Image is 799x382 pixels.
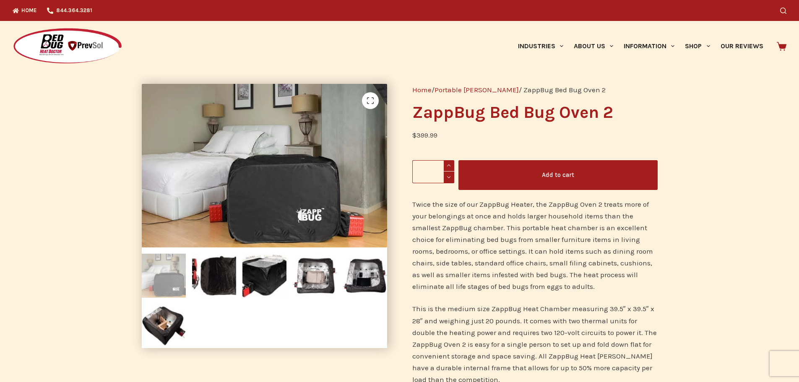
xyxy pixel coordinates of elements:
[343,254,387,298] img: ZappBug Bed Bug Oven 2 - Image 5
[412,131,437,139] bdi: 399.99
[142,161,387,169] a: ZappBug Bed Bug Oven 2
[568,21,618,71] a: About Us
[293,254,337,298] img: ZappBug Bed Bug Oven 2 - Image 4
[412,104,658,121] h1: ZappBug Bed Bug Oven 2
[780,8,786,14] button: Search
[242,254,286,298] img: ZappBug Bed Bug Oven 2 - Image 3
[142,254,186,298] img: ZappBug Bed Bug Oven 2
[412,198,658,292] p: Twice the size of our ZappBug Heater, the ZappBug Oven 2 treats more of your belongings at once a...
[513,21,568,71] a: Industries
[142,304,186,348] img: ZappBug Bed Bug Oven 2 - Image 6
[192,254,236,298] img: ZappBug Bed Bug Oven 2 - Image 2
[680,21,715,71] a: Shop
[412,131,416,139] span: $
[715,21,768,71] a: Our Reviews
[412,84,658,96] nav: Breadcrumb
[619,21,680,71] a: Information
[412,86,432,94] a: Home
[13,28,122,65] img: Prevsol/Bed Bug Heat Doctor
[435,86,519,94] a: Portable [PERSON_NAME]
[412,160,454,183] input: Product quantity
[458,160,658,190] button: Add to cart
[142,84,387,247] img: ZappBug Bed Bug Oven 2
[513,21,768,71] nav: Primary
[362,92,379,109] a: View full-screen image gallery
